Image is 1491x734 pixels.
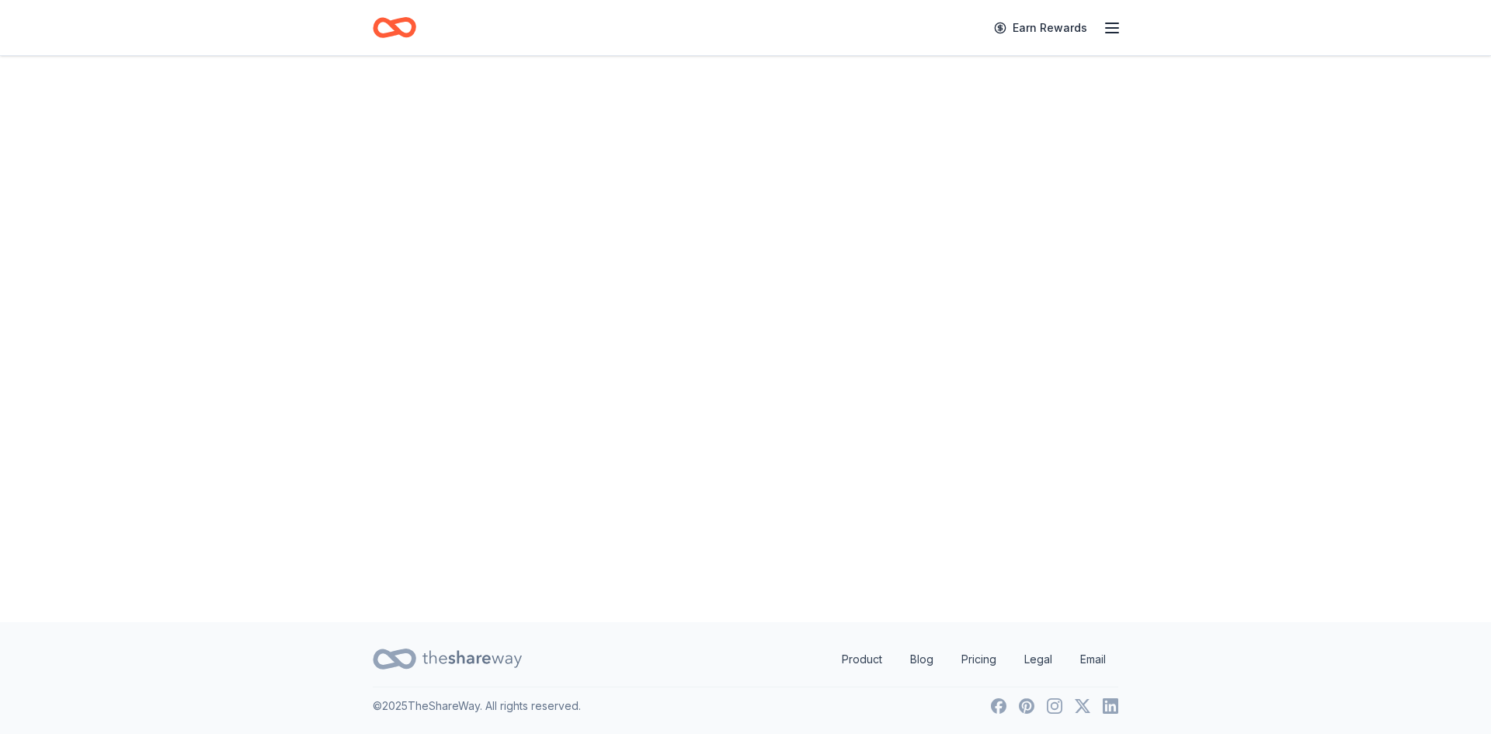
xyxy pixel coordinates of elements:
a: Blog [898,644,946,675]
a: Product [829,644,895,675]
a: Email [1068,644,1118,675]
p: © 2025 TheShareWay. All rights reserved. [373,697,581,715]
a: Home [373,9,416,46]
a: Legal [1012,644,1065,675]
nav: quick links [829,644,1118,675]
a: Pricing [949,644,1009,675]
a: Earn Rewards [985,14,1097,42]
